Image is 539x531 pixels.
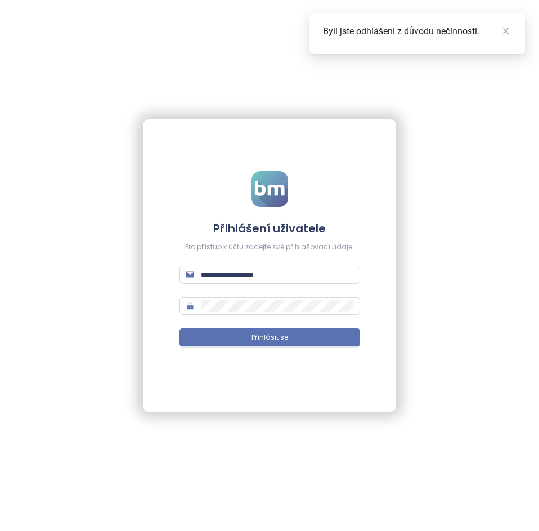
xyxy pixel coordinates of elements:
button: Přihlásit se [179,328,360,346]
img: logo [251,171,288,207]
span: lock [186,302,194,310]
div: Pro přístup k účtu zadejte své přihlašovací údaje. [179,242,360,253]
span: Přihlásit se [251,332,288,343]
div: Byli jste odhlášeni z důvodu nečinnosti. [323,25,512,38]
h4: Přihlášení uživatele [179,220,360,236]
span: close [502,27,510,35]
span: mail [186,271,194,278]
